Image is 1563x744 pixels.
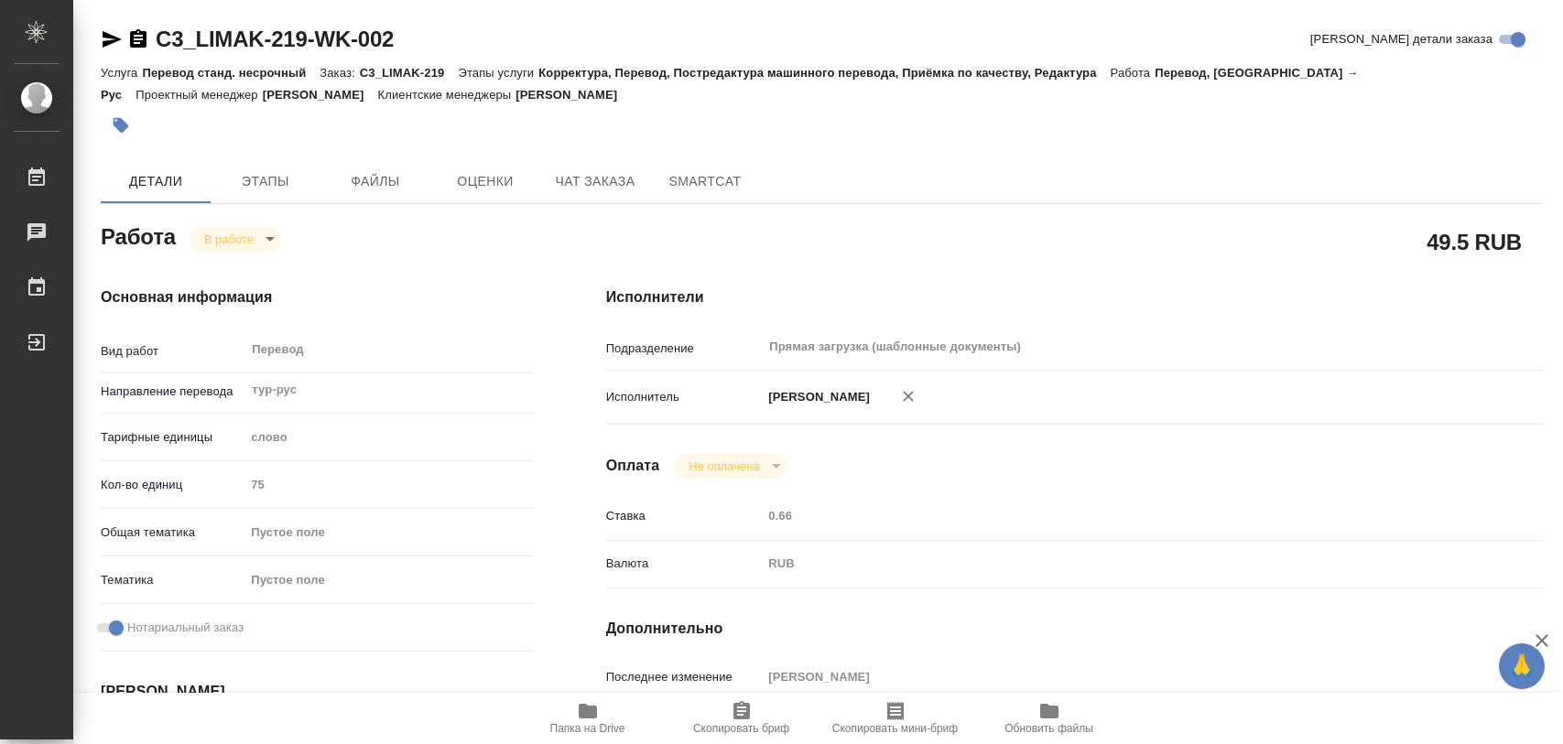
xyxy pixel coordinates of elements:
[511,693,665,744] button: Папка на Drive
[606,340,763,358] p: Подразделение
[101,428,244,447] p: Тарифные единицы
[1427,226,1522,257] h2: 49.5 RUB
[606,555,763,573] p: Валюта
[101,523,244,542] p: Общая тематика
[127,28,149,50] button: Скопировать ссылку
[101,342,244,361] p: Вид работ
[683,458,765,474] button: Не оплачена
[674,454,787,479] div: В работе
[101,286,533,308] h4: Основная информация
[101,105,141,146] button: Добавить тэг
[222,170,309,193] span: Этапы
[101,571,244,589] p: Тематика
[360,66,459,80] p: C3_LIMAK-219
[538,66,1110,80] p: Корректура, Перевод, Постредактура машинного перевода, Приёмка по качеству, Редактура
[665,693,819,744] button: Скопировать бриф
[101,476,244,494] p: Кол-во единиц
[606,388,763,406] p: Исполнитель
[516,88,631,102] p: [PERSON_NAME]
[244,422,532,453] div: слово
[331,170,419,193] span: Файлы
[127,619,244,637] span: Нотариальный заказ
[606,668,763,686] p: Последнее изменение
[762,502,1464,529] input: Пустое поле
[142,66,320,80] p: Перевод станд. несрочный
[156,27,394,51] a: C3_LIMAK-219-WK-002
[762,548,1464,579] div: RUB
[263,88,378,102] p: [PERSON_NAME]
[762,663,1464,690] input: Пустое поле
[244,565,532,596] div: Пустое поле
[1004,722,1093,735] span: Обновить файлы
[972,693,1126,744] button: Обновить файлы
[606,507,763,525] p: Ставка
[378,88,516,102] p: Клиентские менеджеры
[244,471,532,498] input: Пустое поле
[101,383,244,401] p: Направление перевода
[190,227,281,252] div: В работе
[606,286,1543,308] h4: Исполнители
[1310,30,1492,49] span: [PERSON_NAME] детали заказа
[101,66,142,80] p: Услуга
[320,66,359,80] p: Заказ:
[551,170,639,193] span: Чат заказа
[693,722,789,735] span: Скопировать бриф
[101,28,123,50] button: Скопировать ссылку для ЯМессенджера
[1499,643,1545,689] button: 🙏
[550,722,625,735] span: Папка на Drive
[101,681,533,703] h4: [PERSON_NAME]
[1111,66,1156,80] p: Работа
[661,170,749,193] span: SmartCat
[832,722,958,735] span: Скопировать мини-бриф
[251,523,510,542] div: Пустое поле
[888,376,928,416] button: Удалить исполнителя
[458,66,538,80] p: Этапы услуги
[101,219,176,252] h2: Работа
[112,170,200,193] span: Детали
[251,571,510,589] div: Пустое поле
[244,517,532,548] div: Пустое поле
[1506,647,1537,685] span: 🙏
[199,232,259,247] button: В работе
[606,618,1543,640] h4: Дополнительно
[762,388,870,406] p: [PERSON_NAME]
[136,88,262,102] p: Проектный менеджер
[441,170,529,193] span: Оценки
[819,693,972,744] button: Скопировать мини-бриф
[606,455,660,477] h4: Оплата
